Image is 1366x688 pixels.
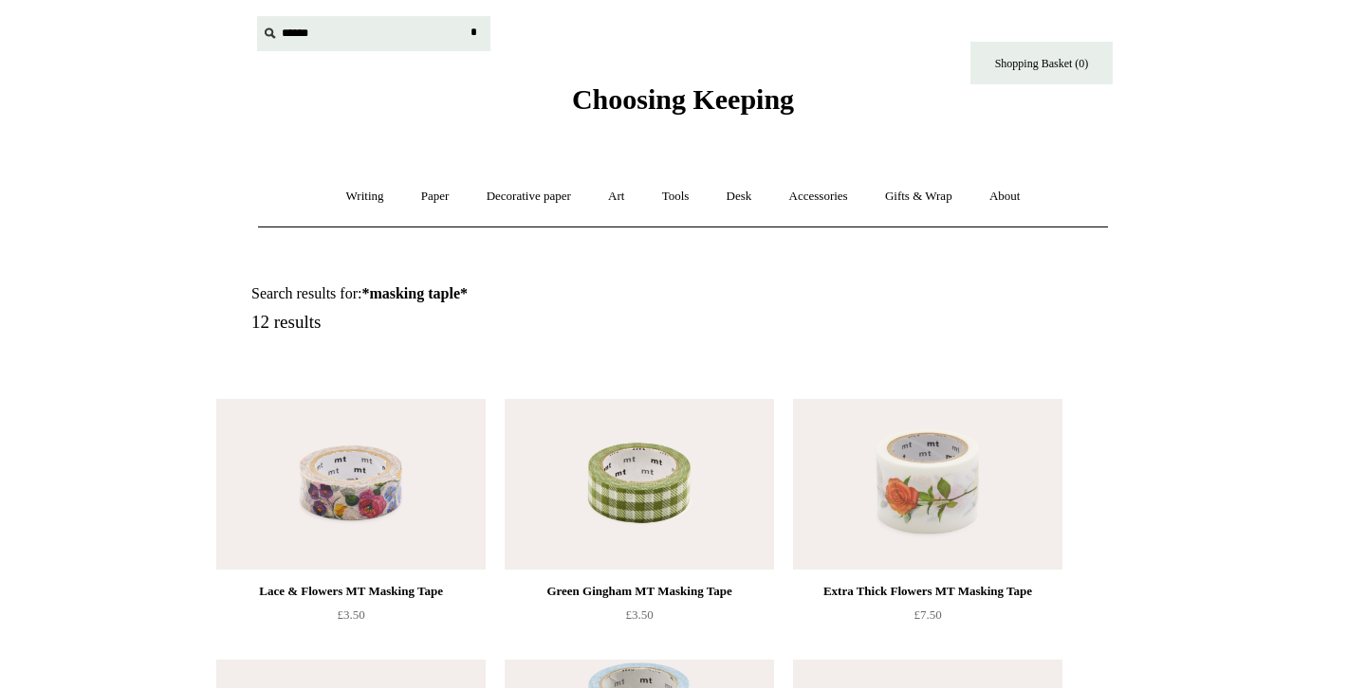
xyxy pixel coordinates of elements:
[216,399,486,570] a: Lace & Flowers MT Masking Tape Lace & Flowers MT Masking Tape
[972,172,1038,222] a: About
[337,607,364,622] span: £3.50
[793,399,1062,570] img: Extra Thick Flowers MT Masking Tape
[645,172,707,222] a: Tools
[793,580,1062,658] a: Extra Thick Flowers MT Masking Tape £7.50
[221,580,481,603] div: Lace & Flowers MT Masking Tape
[470,172,588,222] a: Decorative paper
[572,83,794,115] span: Choosing Keeping
[251,284,705,302] h1: Search results for:
[970,42,1113,84] a: Shopping Basket (0)
[404,172,467,222] a: Paper
[505,399,774,570] img: Green Gingham MT Masking Tape
[572,99,794,112] a: Choosing Keeping
[772,172,865,222] a: Accessories
[505,399,774,570] a: Green Gingham MT Masking Tape Green Gingham MT Masking Tape
[625,607,653,622] span: £3.50
[591,172,641,222] a: Art
[793,399,1062,570] a: Extra Thick Flowers MT Masking Tape Extra Thick Flowers MT Masking Tape
[505,580,774,658] a: Green Gingham MT Masking Tape £3.50
[361,285,468,301] strong: *masking taple*
[216,399,486,570] img: Lace & Flowers MT Masking Tape
[509,580,769,603] div: Green Gingham MT Masking Tape
[914,607,941,622] span: £7.50
[216,580,486,658] a: Lace & Flowers MT Masking Tape £3.50
[798,580,1058,603] div: Extra Thick Flowers MT Masking Tape
[251,312,705,334] h5: 12 results
[710,172,769,222] a: Desk
[329,172,401,222] a: Writing
[868,172,969,222] a: Gifts & Wrap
